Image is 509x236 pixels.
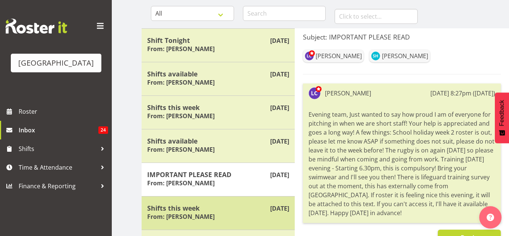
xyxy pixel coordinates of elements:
[147,204,289,212] h5: Shifts this week
[309,87,320,99] img: laurie-cook11580.jpg
[335,9,418,24] input: Click to select...
[325,89,371,98] div: [PERSON_NAME]
[243,6,326,21] input: Search
[316,51,362,60] div: [PERSON_NAME]
[147,146,215,153] h6: From: [PERSON_NAME]
[147,45,215,53] h6: From: [PERSON_NAME]
[382,51,428,60] div: [PERSON_NAME]
[19,162,97,173] span: Time & Attendance
[270,103,289,112] p: [DATE]
[19,106,108,117] span: Roster
[6,19,67,34] img: Rosterit website logo
[495,92,509,143] button: Feedback - Show survey
[499,100,505,126] span: Feedback
[147,79,215,86] h6: From: [PERSON_NAME]
[371,51,380,60] img: sarah-hartstonge11362.jpg
[147,112,215,120] h6: From: [PERSON_NAME]
[147,70,289,78] h5: Shifts available
[147,36,289,44] h5: Shift Tonight
[487,214,494,221] img: help-xxl-2.png
[147,137,289,145] h5: Shifts available
[19,125,98,136] span: Inbox
[98,126,108,134] span: 24
[270,70,289,79] p: [DATE]
[19,180,97,192] span: Finance & Reporting
[305,51,314,60] img: laurie-cook11580.jpg
[147,179,215,187] h6: From: [PERSON_NAME]
[270,204,289,213] p: [DATE]
[19,143,97,154] span: Shifts
[147,213,215,220] h6: From: [PERSON_NAME]
[270,36,289,45] p: [DATE]
[147,103,289,111] h5: Shifts this week
[147,170,289,179] h5: IMPORTANT PLEASE READ
[270,137,289,146] p: [DATE]
[18,57,94,69] div: [GEOGRAPHIC_DATA]
[309,108,495,219] div: Evening team, Just wanted to say how proud I am of everyone for pitching in when we are short sta...
[430,89,495,98] div: [DATE] 8:27pm ([DATE])
[270,170,289,179] p: [DATE]
[303,33,501,41] h5: Subject: IMPORTANT PLEASE READ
